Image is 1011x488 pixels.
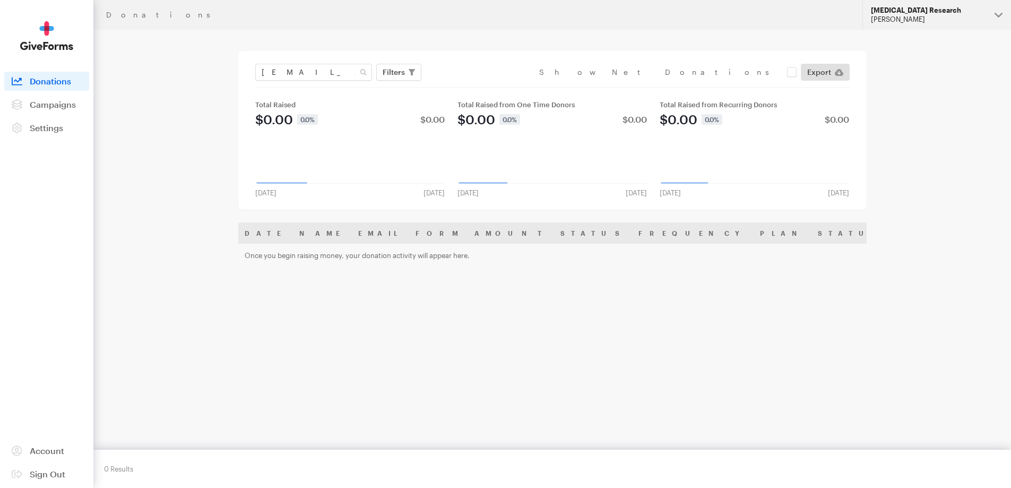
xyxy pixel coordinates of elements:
[807,66,831,79] span: Export
[4,441,89,460] a: Account
[801,64,850,81] a: Export
[754,222,889,244] th: Plan Status
[383,66,405,79] span: Filters
[499,114,520,125] div: 0.0%
[238,222,293,244] th: Date
[104,460,133,477] div: 0 Results
[297,114,318,125] div: 0.0%
[871,6,986,15] div: [MEDICAL_DATA] Research
[420,115,445,124] div: $0.00
[451,189,485,197] div: [DATE]
[20,21,73,50] img: GiveForms
[457,100,647,109] div: Total Raised from One Time Donors
[30,123,63,133] span: Settings
[653,189,687,197] div: [DATE]
[255,113,293,126] div: $0.00
[417,189,451,197] div: [DATE]
[409,222,468,244] th: Form
[255,64,372,81] input: Search Name & Email
[376,64,421,81] button: Filters
[702,114,722,125] div: 0.0%
[822,189,856,197] div: [DATE]
[632,222,754,244] th: Frequency
[623,115,647,124] div: $0.00
[30,76,71,86] span: Donations
[249,189,283,197] div: [DATE]
[4,95,89,114] a: Campaigns
[30,469,65,479] span: Sign Out
[4,465,89,484] a: Sign Out
[30,99,76,109] span: Campaigns
[468,222,554,244] th: Amount
[554,222,632,244] th: Status
[30,446,64,456] span: Account
[293,222,352,244] th: Name
[352,222,409,244] th: Email
[871,15,986,24] div: [PERSON_NAME]
[4,118,89,138] a: Settings
[255,100,445,109] div: Total Raised
[457,113,495,126] div: $0.00
[619,189,653,197] div: [DATE]
[4,72,89,91] a: Donations
[660,113,697,126] div: $0.00
[825,115,849,124] div: $0.00
[660,100,849,109] div: Total Raised from Recurring Donors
